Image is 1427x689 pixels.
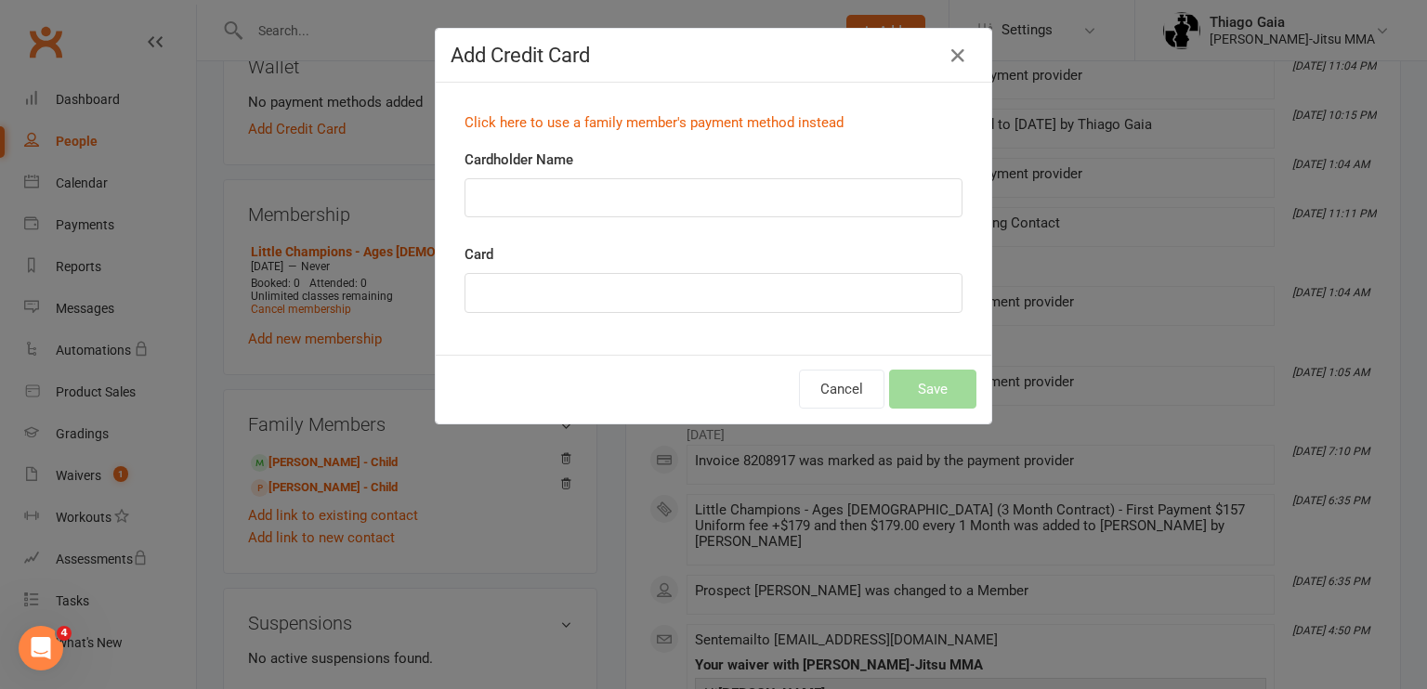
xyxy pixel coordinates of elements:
span: 4 [57,626,72,641]
label: Cardholder Name [465,149,573,171]
label: Card [465,243,493,266]
h4: Add Credit Card [451,44,976,67]
button: Close [943,41,973,71]
button: Cancel [799,370,884,409]
a: Click here to use a family member's payment method instead [465,114,844,131]
iframe: Secure card payment input frame [477,285,950,301]
iframe: Intercom live chat [19,626,63,670]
